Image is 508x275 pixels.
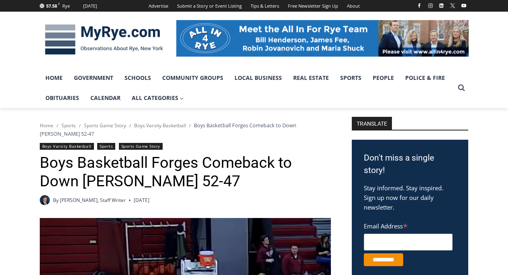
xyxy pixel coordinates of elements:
a: Author image [40,195,50,205]
a: X [448,1,457,10]
img: MyRye.com [40,19,168,61]
a: YouTube [459,1,469,10]
a: Home [40,122,53,129]
a: [PERSON_NAME], Staff Writer [60,197,126,204]
a: All Categories [126,88,190,108]
h1: Boys Basketball Forges Comeback to Down [PERSON_NAME] 52-47 [40,154,331,190]
nav: Primary Navigation [40,68,454,108]
span: By [53,196,59,204]
span: 57.58 [46,3,57,9]
span: / [79,123,81,128]
nav: Breadcrumbs [40,121,331,138]
a: Linkedin [437,1,446,10]
span: All Categories [132,94,184,102]
a: Sports Game Story [84,122,126,129]
a: Boys Varsity Basketball [134,122,186,129]
a: Sports [97,143,115,150]
span: Boys Basketball Forges Comeback to Down [PERSON_NAME] 52-47 [40,122,296,137]
h3: Don't miss a single story! [364,152,456,177]
time: [DATE] [134,196,149,204]
div: Rye [62,2,70,10]
a: Facebook [414,1,424,10]
a: Boys Varsity Basketball [40,143,94,150]
a: Sports [335,68,367,88]
img: All in for Rye [176,20,469,56]
img: Charlie Morris headshot PROFESSIONAL HEADSHOT [40,195,50,205]
a: Calendar [85,88,126,108]
button: View Search Form [454,81,469,95]
a: Local Business [229,68,288,88]
span: / [129,123,131,128]
strong: TRANSLATE [352,117,392,130]
span: F [58,2,60,6]
a: Community Groups [157,68,229,88]
a: Home [40,68,68,88]
p: Stay informed. Stay inspired. Sign up now for our daily newsletter. [364,183,456,212]
a: People [367,68,400,88]
div: [DATE] [83,2,97,10]
span: / [189,123,191,128]
a: Schools [119,68,157,88]
label: Email Address [364,218,453,232]
a: Obituaries [40,88,85,108]
a: Government [68,68,119,88]
span: / [57,123,58,128]
a: Instagram [426,1,435,10]
a: Sports Game Story [119,143,163,150]
a: Real Estate [288,68,335,88]
a: Police & Fire [400,68,451,88]
a: Sports [61,122,76,129]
